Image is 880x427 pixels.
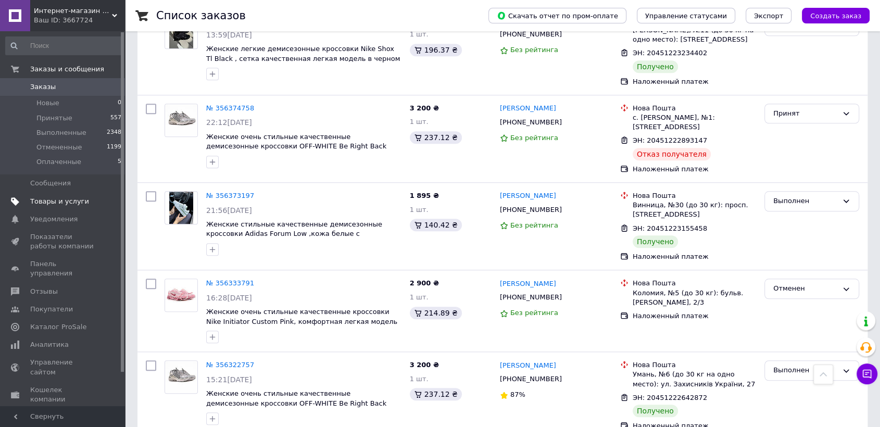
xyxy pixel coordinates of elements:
[36,114,72,123] span: Принятые
[633,165,756,174] div: Наложенный платеж
[36,157,81,167] span: Оплаченные
[773,283,838,294] div: Отменен
[633,405,678,417] div: Получено
[165,361,197,393] img: Фото товару
[410,388,462,400] div: 237.12 ₴
[633,288,756,307] div: Коломия, №5 (до 30 кг): бульв. [PERSON_NAME], 2/3
[773,365,838,376] div: Выполнен
[206,294,252,302] span: 16:28[DATE]
[36,128,86,137] span: Выполненные
[165,279,198,312] a: Фото товару
[802,8,870,23] button: Создать заказ
[30,340,69,349] span: Аналитика
[633,252,756,261] div: Наложенный платеж
[30,287,58,296] span: Отзывы
[30,232,96,251] span: Показатели работы компании
[410,361,439,369] span: 3 200 ₴
[633,394,707,401] span: ЭН: 20451222642872
[118,157,121,167] span: 5
[107,128,121,137] span: 2348
[500,104,556,114] a: [PERSON_NAME]
[34,6,112,16] span: Интернет-магазин "DEMI"
[791,11,870,19] a: Создать заказ
[107,143,121,152] span: 1199
[498,291,564,304] div: [PHONE_NUMBER]
[30,259,96,278] span: Панель управления
[30,82,56,92] span: Заказы
[206,104,254,112] a: № 356374758
[633,200,756,219] div: Винница, №30 (до 30 кг): просп. [STREET_ADDRESS]
[206,192,254,199] a: № 356373197
[206,133,386,160] a: Женские очень стильные качественные демисезонные кроссовки OFF-WHITE Be Right Back White Silver, ...
[773,108,838,119] div: Принят
[410,375,429,383] span: 1 шт.
[30,358,96,376] span: Управление сайтом
[410,118,429,125] span: 1 шт.
[410,307,462,319] div: 214.89 ₴
[5,36,122,55] input: Поиск
[165,104,197,136] img: Фото товару
[633,136,707,144] span: ЭН: 20451222893147
[110,114,121,123] span: 557
[497,11,618,20] span: Скачать отчет по пром-оплате
[34,16,125,25] div: Ваш ID: 3667724
[633,191,756,200] div: Нова Пошта
[206,118,252,127] span: 22:12[DATE]
[754,12,783,20] span: Экспорт
[410,206,429,213] span: 1 шт.
[633,113,756,132] div: с. [PERSON_NAME], №1: [STREET_ADDRESS]
[410,131,462,144] div: 237.12 ₴
[30,322,86,332] span: Каталог ProSale
[118,98,121,108] span: 0
[633,279,756,288] div: Нова Пошта
[498,28,564,41] div: [PHONE_NUMBER]
[206,361,254,369] a: № 356322757
[510,46,558,54] span: Без рейтинга
[30,65,104,74] span: Заказы и сообщения
[410,192,439,199] span: 1 895 ₴
[500,361,556,371] a: [PERSON_NAME]
[633,370,756,388] div: Умань, №6 (до 30 кг на одно место): ул. Захисників України, 27
[633,49,707,57] span: ЭН: 20451223234402
[510,221,558,229] span: Без рейтинга
[30,305,73,314] span: Покупатели
[410,104,439,112] span: 3 200 ₴
[633,60,678,73] div: Получено
[165,104,198,137] a: Фото товару
[637,8,735,23] button: Управление статусами
[410,30,429,38] span: 1 шт.
[810,12,861,20] span: Создать заказ
[498,116,564,129] div: [PHONE_NUMBER]
[206,308,397,335] a: Женские очень стильные качественные кроссовки Nike Initiator Custom Pink, комфортная легкая модел...
[633,311,756,321] div: Наложенный платеж
[165,16,198,49] a: Фото товару
[165,360,198,394] a: Фото товару
[410,219,462,231] div: 140.42 ₴
[206,279,254,287] a: № 356333791
[156,9,246,22] h1: Список заказов
[169,192,194,224] img: Фото товару
[206,45,400,72] a: Женские легкие демисезонные кроссовки Nike Shox Tl Black , сетка качественная легкая модель в чер...
[30,197,89,206] span: Товары и услуги
[206,375,252,384] span: 15:21[DATE]
[510,391,525,398] span: 87%
[500,191,556,201] a: [PERSON_NAME]
[30,385,96,404] span: Кошелек компании
[633,224,707,232] span: ЭН: 20451223155458
[633,235,678,248] div: Получено
[169,16,194,48] img: Фото товару
[30,215,78,224] span: Уведомления
[498,372,564,386] div: [PHONE_NUMBER]
[645,12,727,20] span: Управление статусами
[36,98,59,108] span: Новые
[857,363,877,384] button: Чат с покупателем
[773,196,838,207] div: Выполнен
[206,220,382,247] a: Женские стильные качественные демисезонные кроссовки Adidas Forum Low ,кожа белые с бирюзовым 37-...
[510,134,558,142] span: Без рейтинга
[746,8,791,23] button: Экспорт
[206,206,252,215] span: 21:56[DATE]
